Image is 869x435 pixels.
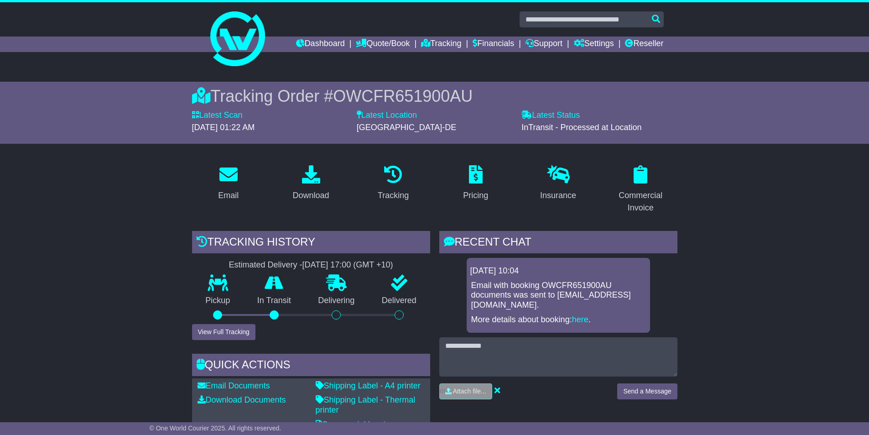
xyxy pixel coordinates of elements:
div: Pricing [463,189,488,202]
a: Insurance [534,162,582,205]
div: Email [218,189,239,202]
a: Reseller [625,37,663,52]
a: Email [212,162,245,205]
a: Dashboard [296,37,345,52]
a: Tracking [421,37,461,52]
p: Delivered [368,296,430,306]
a: Pricing [457,162,494,205]
a: Commercial Invoice [316,420,394,429]
a: Download [286,162,335,205]
a: Commercial Invoice [604,162,677,217]
div: [DATE] 10:04 [470,266,646,276]
p: Email with booking OWCFR651900AU documents was sent to [EMAIL_ADDRESS][DOMAIN_NAME]. [471,281,645,310]
p: More details about booking: . [471,315,645,325]
div: Insurance [540,189,576,202]
a: Download Documents [198,395,286,404]
span: InTransit - Processed at Location [521,123,641,132]
a: Support [526,37,562,52]
label: Latest Location [357,110,417,121]
span: OWCFR651900AU [333,87,473,105]
label: Latest Scan [192,110,243,121]
span: © One World Courier 2025. All rights reserved. [150,425,281,432]
div: Estimated Delivery - [192,260,430,270]
a: Email Documents [198,381,270,390]
div: Tracking history [192,231,430,256]
p: In Transit [244,296,305,306]
button: Send a Message [617,383,677,399]
a: Financials [473,37,514,52]
a: here [572,315,588,324]
p: Pickup [192,296,244,306]
a: Tracking [372,162,415,205]
button: View Full Tracking [192,324,255,340]
a: Shipping Label - A4 printer [316,381,421,390]
p: Delivering [305,296,369,306]
a: Settings [574,37,614,52]
div: Tracking [378,189,409,202]
span: [DATE] 01:22 AM [192,123,255,132]
label: Latest Status [521,110,580,121]
div: Download [292,189,329,202]
div: Tracking Order # [192,86,677,106]
a: Shipping Label - Thermal printer [316,395,416,414]
a: Quote/Book [356,37,410,52]
div: RECENT CHAT [439,231,677,256]
span: [GEOGRAPHIC_DATA]-DE [357,123,456,132]
div: [DATE] 17:00 (GMT +10) [302,260,393,270]
div: Quick Actions [192,354,430,378]
div: Commercial Invoice [610,189,671,214]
